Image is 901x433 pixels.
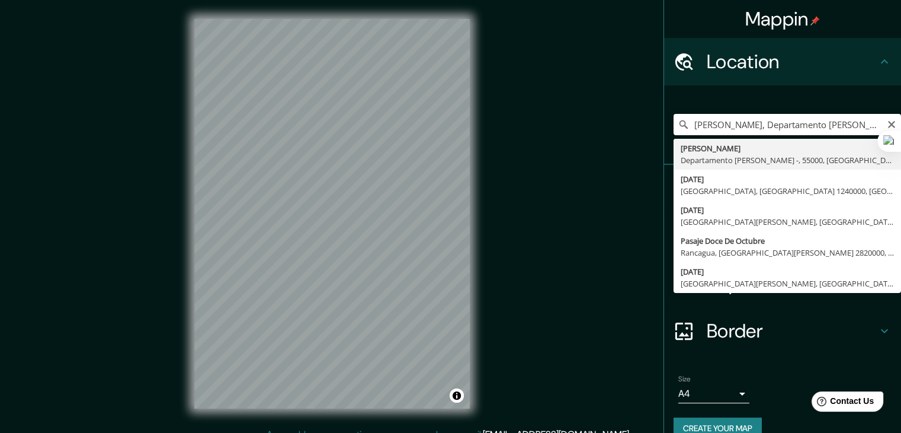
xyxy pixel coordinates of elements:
div: [DATE] [681,204,894,216]
div: Pins [664,165,901,212]
iframe: Help widget launcher [796,387,888,420]
h4: Border [707,319,877,343]
div: Location [664,38,901,85]
input: Pick your city or area [674,114,901,135]
canvas: Map [194,19,470,409]
div: [GEOGRAPHIC_DATA], [GEOGRAPHIC_DATA] 1240000, [GEOGRAPHIC_DATA] [681,185,894,197]
div: Border [664,307,901,355]
label: Size [678,374,691,384]
div: Pasaje Doce De Octubre [681,235,894,247]
h4: Mappin [745,7,820,31]
div: Rancagua, [GEOGRAPHIC_DATA][PERSON_NAME] 2820000, [GEOGRAPHIC_DATA] [681,247,894,259]
h4: Location [707,50,877,74]
button: Clear [887,118,896,129]
h4: Layout [707,272,877,295]
div: [DATE] [681,266,894,278]
div: [GEOGRAPHIC_DATA][PERSON_NAME], [GEOGRAPHIC_DATA] 8050000, [GEOGRAPHIC_DATA] [681,278,894,289]
div: Layout [664,260,901,307]
div: Style [664,212,901,260]
div: [PERSON_NAME] [681,142,894,154]
div: [DATE] [681,173,894,185]
button: Toggle attribution [450,389,464,403]
img: pin-icon.png [810,16,820,26]
div: Departamento [PERSON_NAME] -, 55000, [GEOGRAPHIC_DATA] [681,154,894,166]
div: [GEOGRAPHIC_DATA][PERSON_NAME], [GEOGRAPHIC_DATA] 8860000, [GEOGRAPHIC_DATA] [681,216,894,228]
div: A4 [678,384,749,403]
